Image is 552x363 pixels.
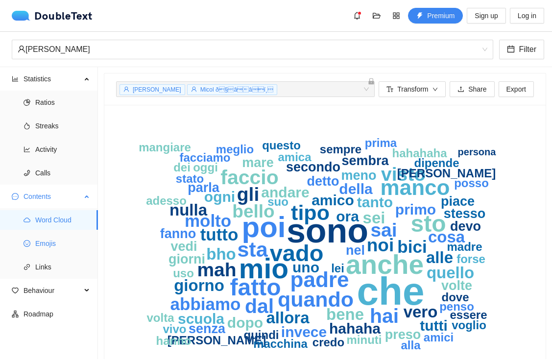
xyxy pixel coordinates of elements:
span: Contents [24,187,81,206]
span: smile [24,240,30,247]
text: che [357,269,425,313]
text: molto [185,211,231,230]
span: Statistics [24,69,81,89]
text: persona [458,146,497,157]
text: [PERSON_NAME] [397,167,496,180]
text: vedi [170,239,197,254]
span: Transform [397,84,428,95]
text: quello [427,264,474,282]
text: sembra [341,153,389,168]
text: meglio [216,143,254,156]
text: sai [370,219,397,241]
text: giorno [174,276,224,294]
span: folder-open [369,12,384,20]
text: stato [176,172,204,185]
text: stesso [444,206,486,221]
text: abbiamo [170,294,241,314]
text: tanto [357,194,393,210]
text: dipende [414,156,459,169]
text: facciamo [179,151,230,164]
button: Sign up [467,8,505,24]
span: Davide [18,40,487,59]
span: Log in [518,10,536,21]
span: Filter [519,43,536,55]
span: apartment [12,311,19,317]
text: senza [189,321,226,336]
text: secondo [286,160,340,174]
span: fire [24,122,30,129]
text: gli [237,184,260,205]
text: primo [395,201,436,218]
text: sta [237,238,268,261]
span: pie-chart [24,99,30,106]
text: alla [401,339,421,352]
button: thunderboltPremium [408,8,463,24]
text: detto [307,174,339,189]
text: madre [447,240,482,253]
button: uploadShare [450,81,494,97]
text: amica [278,150,312,164]
text: nel [346,243,365,258]
span: Micol ð§ââï¸ [200,86,273,93]
text: oggi [193,161,218,174]
text: essere [450,308,487,321]
text: suo [267,195,288,208]
text: uso [173,266,194,280]
text: anche [346,249,424,280]
span: heart [12,287,19,294]
text: nulla [169,201,208,219]
text: prima [365,136,397,149]
div: [PERSON_NAME] [18,40,479,59]
text: faccio [220,166,279,189]
text: tipo [291,201,330,224]
text: amico [312,192,354,208]
text: tutti [420,317,448,334]
span: Share [468,84,486,95]
img: logo [12,11,34,21]
text: mio [239,253,288,284]
text: dal [245,295,274,317]
text: vivo [163,322,186,336]
text: forse [456,252,485,266]
text: sei [363,209,385,227]
text: uno [292,259,319,275]
text: fanno [160,226,196,241]
text: [PERSON_NAME] [168,334,266,347]
span: Emojis [35,234,90,253]
text: bho [206,245,236,263]
text: scuola [178,311,224,327]
span: Premium [427,10,455,21]
span: Streaks [35,116,90,136]
text: penso [439,300,474,313]
text: noi [367,235,394,255]
span: link [24,264,30,270]
text: questo [262,139,301,152]
text: poi [242,211,286,243]
text: padre [290,267,349,291]
text: bici [397,237,427,256]
span: Roadmap [24,304,90,324]
text: dove [441,290,469,304]
button: appstore [388,8,404,24]
text: cosa [428,228,465,246]
text: credo [312,336,344,349]
button: font-sizeTransformdown [379,81,446,97]
text: manco [381,175,450,199]
text: quando [278,288,354,311]
text: posso [454,176,489,190]
text: hahaha [329,320,381,337]
text: della [339,181,373,197]
text: volte [441,278,472,293]
span: Ratios [35,93,90,112]
button: Log in [510,8,544,24]
span: lock [368,78,375,85]
text: tutto [200,225,239,244]
text: sono [287,212,368,250]
text: mangiare [139,141,191,154]
text: bello [232,201,274,221]
span: font-size [386,86,393,94]
span: user [123,86,129,92]
span: user [18,45,25,53]
span: Word Cloud [35,210,90,230]
button: folder-open [369,8,384,24]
